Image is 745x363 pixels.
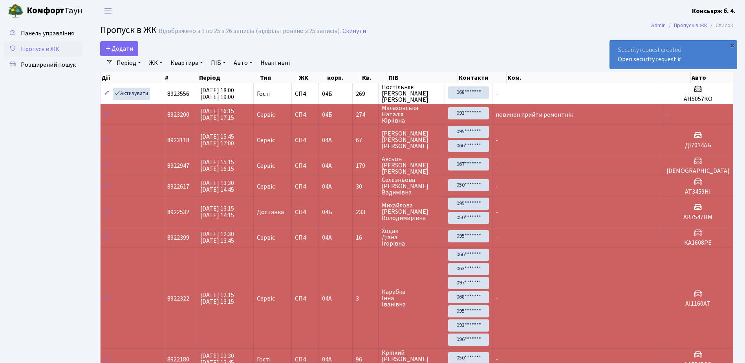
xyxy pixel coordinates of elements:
[666,214,730,221] h5: АВ7547НМ
[295,91,315,97] span: СП4
[113,88,150,100] a: Активувати
[167,294,189,303] span: 8922322
[295,137,315,143] span: СП4
[692,6,736,16] a: Консьєрж б. 4.
[4,26,82,41] a: Панель управління
[105,44,133,53] span: Додати
[8,3,24,19] img: logo.png
[167,161,189,170] span: 8922947
[382,130,441,149] span: [PERSON_NAME] [PERSON_NAME] [PERSON_NAME]
[666,110,669,119] span: -
[167,136,189,145] span: 8923118
[382,84,441,103] span: Постільняк [PERSON_NAME] [PERSON_NAME]
[322,161,332,170] span: 04А
[167,208,189,216] span: 8922532
[356,295,375,302] span: 3
[618,55,681,64] a: Open security request #
[167,90,189,98] span: 8923556
[257,91,271,97] span: Гості
[295,235,315,241] span: СП4
[388,72,458,83] th: ПІБ
[666,167,730,175] h5: [DEMOGRAPHIC_DATA]
[200,204,234,220] span: [DATE] 13:15 [DATE] 14:15
[496,182,498,191] span: -
[257,295,275,302] span: Сервіс
[326,72,361,83] th: корп.
[666,95,730,103] h5: АН5057КО
[146,56,166,70] a: ЖК
[295,209,315,215] span: СП4
[231,56,256,70] a: Авто
[692,7,736,15] b: Консьєрж б. 4.
[295,112,315,118] span: СП4
[27,4,64,17] b: Комфорт
[356,112,375,118] span: 274
[322,294,332,303] span: 04А
[159,27,341,35] div: Відображено з 1 по 25 з 26 записів (відфільтровано з 25 записів).
[113,56,144,70] a: Період
[257,137,275,143] span: Сервіс
[691,72,733,83] th: Авто
[257,209,284,215] span: Доставка
[100,41,138,56] a: Додати
[356,183,375,190] span: 30
[496,136,498,145] span: -
[200,158,234,173] span: [DATE] 15:15 [DATE] 16:15
[382,177,441,196] span: Селезньова [PERSON_NAME] Вадимівна
[356,163,375,169] span: 179
[4,57,82,73] a: Розширений пошук
[356,356,375,363] span: 96
[27,4,82,18] span: Таун
[257,235,275,241] span: Сервіс
[208,56,229,70] a: ПІБ
[200,291,234,306] span: [DATE] 12:15 [DATE] 13:15
[4,41,82,57] a: Пропуск в ЖК
[382,202,441,221] span: Михайлова [PERSON_NAME] Володимирівна
[167,182,189,191] span: 8922617
[21,29,74,38] span: Панель управління
[167,110,189,119] span: 8923200
[21,60,76,69] span: Розширений пошук
[98,4,118,17] button: Переключити навігацію
[167,233,189,242] span: 8922399
[496,161,498,170] span: -
[666,188,730,196] h5: АТ3459НІ
[257,112,275,118] span: Сервіс
[259,72,298,83] th: Тип
[200,107,234,122] span: [DATE] 16:15 [DATE] 17:15
[496,110,573,119] span: повинен прийти ремонтнік
[322,182,332,191] span: 04А
[295,183,315,190] span: СП4
[458,72,507,83] th: Контакти
[382,228,441,247] span: Ходак Діана Ігорівна
[322,136,332,145] span: 04А
[496,208,498,216] span: -
[257,356,271,363] span: Гості
[382,105,441,124] span: Малаховська Наталія Юріївна
[198,72,259,83] th: Період
[382,156,441,175] span: Аксьон [PERSON_NAME] [PERSON_NAME]
[342,27,366,35] a: Скинути
[322,233,332,242] span: 04А
[382,289,441,308] span: Карабка Інна Іванівна
[295,356,315,363] span: СП4
[666,239,730,247] h5: КА1608РЕ
[295,295,315,302] span: СП4
[200,179,234,194] span: [DATE] 13:30 [DATE] 14:45
[200,230,234,245] span: [DATE] 12:30 [DATE] 13:45
[356,91,375,97] span: 269
[666,300,730,308] h5: АІ1160АТ
[496,294,498,303] span: -
[507,72,691,83] th: Ком.
[298,72,326,83] th: ЖК
[610,40,737,69] div: Security request created
[356,235,375,241] span: 16
[356,209,375,215] span: 233
[257,183,275,190] span: Сервіс
[496,90,498,98] span: -
[322,208,332,216] span: 04Б
[164,72,199,83] th: #
[496,233,498,242] span: -
[257,56,293,70] a: Неактивні
[728,41,736,49] div: ×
